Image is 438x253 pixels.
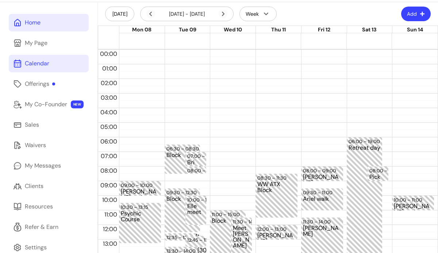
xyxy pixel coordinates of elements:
span: 13:00 [101,240,119,248]
div: 08:00 – 08:10 [187,167,220,174]
a: Clients [9,177,89,195]
div: Resources [25,202,53,211]
div: 08:30 – 11:30WW ATX Block [255,174,297,218]
div: Calendar [25,59,49,68]
div: Offerings [25,80,55,88]
span: Sun 14 [407,26,423,33]
span: 02:00 [99,79,119,87]
div: 11:30 – 14:30 [233,218,262,225]
span: Mon 08 [132,26,151,33]
div: 11:00 – 15:00 [212,211,242,218]
button: Sun 14 [407,26,423,34]
span: 04:00 [99,108,119,116]
div: Refer & Earn [25,223,58,231]
div: 11:30 – 14:00 [303,218,333,225]
div: 10:00 – 11:00[PERSON_NAME] and [PERSON_NAME] | Intuitive [PERSON_NAME] [392,196,434,210]
a: Sales [9,116,89,134]
div: Settings [25,243,47,252]
div: Home [25,18,41,27]
div: WW ATX Block [257,181,296,217]
div: 10:00 – 12:00 [187,196,219,203]
div: 09:30 – 11:00Ariel walk [301,188,343,210]
a: Waivers [9,137,89,154]
span: 12:00 [101,225,119,233]
div: 06:30 – 08:30Block [165,145,200,174]
div: 10:00 – 12:00Elle meet [185,196,206,225]
div: 08:00 – 09:00 [303,167,338,174]
div: [PERSON_NAME] and [PERSON_NAME] | Intuitive [PERSON_NAME] [257,233,296,239]
div: 08:00 – 08:10 [185,166,206,174]
div: 08:00 – 09:00Pick up farmers market food [368,166,388,181]
div: Clients [25,182,43,191]
span: 08:00 [99,167,119,175]
div: 07:00 – 08:00Bri session [185,152,206,166]
a: Resources [9,198,89,215]
span: Wed 10 [224,26,242,33]
span: 09:00 [99,181,119,189]
div: [PERSON_NAME] and [PERSON_NAME] | Intuitive [PERSON_NAME] [121,189,159,195]
div: Pick up farmers market food [369,174,387,180]
span: 03:00 [99,94,119,101]
div: 12:00 – 13:00[PERSON_NAME] and [PERSON_NAME] | Intuitive [PERSON_NAME] [255,225,297,239]
span: Tue 09 [179,26,196,33]
span: 00:00 [98,50,119,58]
button: Week [239,7,277,21]
button: Sat 13 [362,26,377,34]
div: 10:30 – 13:15Psychic Course [119,203,161,243]
a: Calendar [9,55,89,72]
div: 09:30 – 12:30 [166,189,199,196]
div: 08:00 – 09:00[PERSON_NAME] [301,166,343,181]
span: 05:00 [99,123,119,131]
div: 10:30 – 13:15 [121,204,150,211]
button: Fri 12 [318,26,330,34]
button: Thu 11 [271,26,286,34]
div: 06:00 – 19:00 [349,138,382,145]
span: 10:00 [100,196,119,204]
div: [PERSON_NAME] [303,174,341,180]
span: 07:00 [99,152,119,160]
a: Offerings [9,75,89,93]
div: 06:30 – 08:30 [166,145,201,152]
div: 08:30 – 11:30 [257,175,288,181]
div: My Page [25,39,47,47]
div: 10:00 – 11:00 [394,196,424,203]
div: 07:00 – 08:00 [187,153,222,160]
a: Refer & Earn [9,218,89,236]
span: 06:00 [99,138,119,145]
span: Sat 13 [362,26,377,33]
span: NEW [71,100,84,108]
span: Thu 11 [271,26,286,33]
a: Home [9,14,89,31]
div: 12:45 – 13:30 [185,236,206,247]
div: Block [166,196,199,231]
div: 09:30 – 12:30Block [165,188,200,232]
button: Wed 10 [224,26,242,34]
div: 09:30 – 11:00 [303,189,334,196]
span: 11:00 [103,211,119,218]
div: [10-minute buffer before Sacred Interview event] [196,234,228,240]
span: 01:00 [100,65,119,72]
div: Sales [25,120,39,129]
div: [PERSON_NAME] and [PERSON_NAME] | Intuitive [PERSON_NAME] [394,203,432,210]
div: 09:00 – 10:00 [121,182,154,189]
div: Bri session [187,160,204,166]
div: 08:00 – 09:00 [369,167,404,174]
div: Block [166,152,199,173]
div: Psychic Course [121,211,159,242]
button: Tue 09 [179,26,196,34]
button: Mon 08 [132,26,151,34]
a: My Messages [9,157,89,175]
a: My Co-Founder NEW [9,96,89,113]
div: My Messages [25,161,61,170]
div: 09:00 – 10:00[PERSON_NAME] and [PERSON_NAME] | Intuitive [PERSON_NAME] [119,181,161,196]
div: 12:35 – 12:45[10-minute buffer before Sacred Interview event] [165,233,200,241]
span: Fri 12 [318,26,330,33]
div: 12:00 – 13:00 [257,226,288,233]
div: 12:45 – 13:30 [187,237,217,244]
div: My Co-Founder [25,100,67,109]
div: Waivers [25,141,46,150]
div: Elle meet [187,203,204,224]
div: Ariel walk [303,196,341,210]
div: [DATE] - [DATE] [146,9,227,18]
button: Add [401,7,431,21]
